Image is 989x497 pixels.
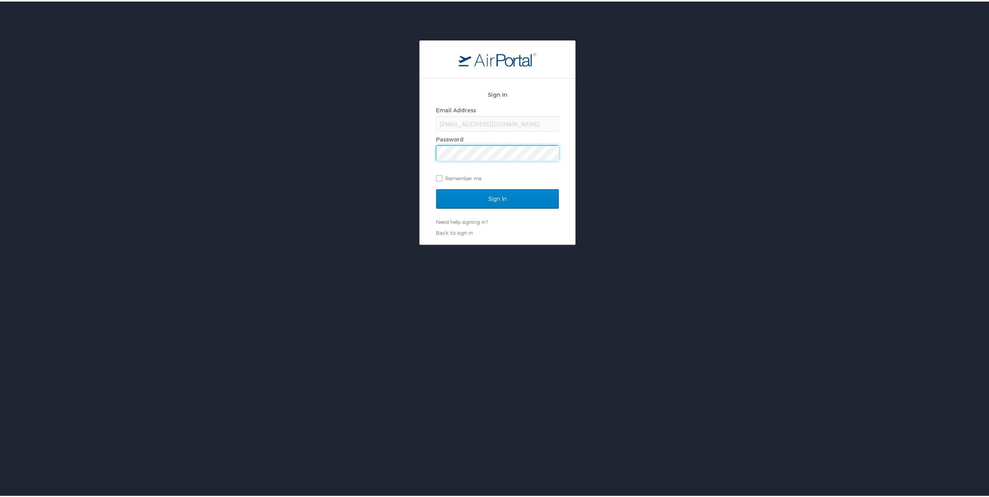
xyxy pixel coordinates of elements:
[436,217,488,223] a: Need help signing in?
[459,51,536,65] img: logo
[436,188,559,207] input: Sign In
[436,134,464,141] label: Password
[436,171,559,183] label: Remember me
[436,89,559,98] h2: Sign In
[436,105,476,112] label: Email Address
[436,228,473,234] a: Back to sign in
